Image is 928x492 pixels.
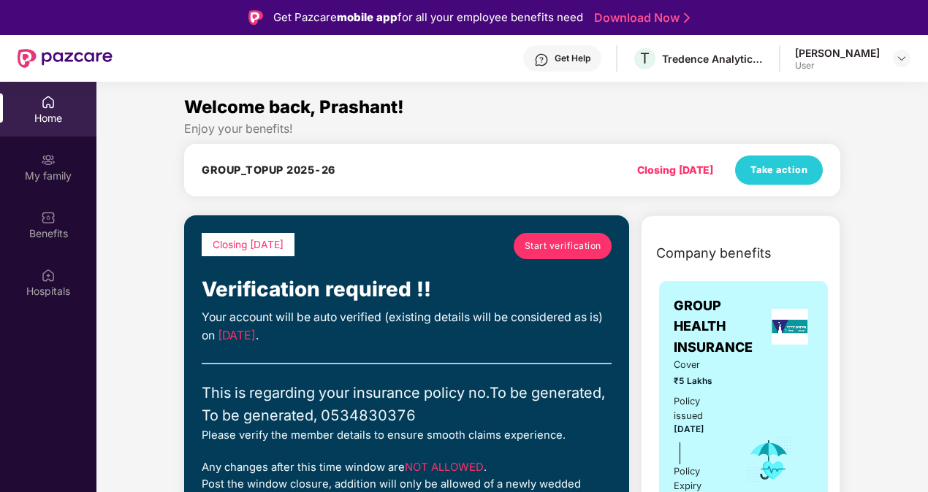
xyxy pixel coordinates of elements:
span: NOT ALLOWED [405,461,484,474]
img: svg+xml;base64,PHN2ZyBpZD0iSGVscC0zMngzMiIgeG1sbnM9Imh0dHA6Ly93d3cudzMub3JnLzIwMDAvc3ZnIiB3aWR0aD... [534,53,549,67]
div: Enjoy your benefits! [184,121,840,137]
div: Policy issued [674,394,726,423]
strong: mobile app [337,10,398,24]
div: Tredence Analytics Solutions Private Limited [662,52,764,66]
a: Download Now [594,10,685,26]
span: [DATE] [674,424,704,434]
span: Welcome back, Prashant! [184,96,404,118]
div: Your account will be auto verified (existing details will be considered as is) on . [202,309,612,345]
img: svg+xml;base64,PHN2ZyBpZD0iRHJvcGRvd24tMzJ4MzIiIHhtbG5zPSJodHRwOi8vd3d3LnczLm9yZy8yMDAwL3N2ZyIgd2... [896,53,908,64]
span: Cover [674,358,726,372]
div: User [795,60,880,72]
span: Take action [750,163,808,177]
img: Logo [248,10,263,25]
div: Verification required !! [202,274,612,306]
img: Stroke [684,10,690,26]
button: Take action [735,155,823,185]
img: svg+xml;base64,PHN2ZyBpZD0iQmVuZWZpdHMiIHhtbG5zPSJodHRwOi8vd3d3LnczLm9yZy8yMDAwL3N2ZyIgd2lkdGg9Ij... [41,210,56,225]
img: New Pazcare Logo [18,49,113,68]
div: Closing [DATE] [637,162,713,178]
img: icon [745,436,793,484]
span: GROUP HEALTH INSURANCE [674,296,766,358]
span: Start verification [525,239,601,253]
span: [DATE] [218,328,256,342]
div: Please verify the member details to ensure smooth claims experience. [202,427,612,444]
div: Get Help [555,53,590,64]
div: Get Pazcare for all your employee benefits need [273,9,583,26]
h4: GROUP_TOPUP 2025-26 [202,163,335,177]
div: [PERSON_NAME] [795,46,880,60]
span: Closing [DATE] [213,239,284,250]
img: svg+xml;base64,PHN2ZyBpZD0iSG9tZSIgeG1sbnM9Imh0dHA6Ly93d3cudzMub3JnLzIwMDAvc3ZnIiB3aWR0aD0iMjAiIG... [41,95,56,109]
span: T [640,50,650,67]
img: insurerLogo [772,309,808,345]
span: ₹5 Lakhs [674,374,726,388]
a: Start verification [514,233,612,259]
div: This is regarding your insurance policy no. To be generated, To be generated, 0534830376 [202,382,612,427]
span: Company benefits [656,243,772,264]
img: svg+xml;base64,PHN2ZyBpZD0iSG9zcGl0YWxzIiB4bWxucz0iaHR0cDovL3d3dy53My5vcmcvMjAwMC9zdmciIHdpZHRoPS... [41,268,56,282]
img: svg+xml;base64,PHN2ZyB3aWR0aD0iMjAiIGhlaWdodD0iMjAiIHZpZXdCb3g9IjAgMCAyMCAyMCIgZmlsbD0ibm9uZSIgeG... [41,153,56,167]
